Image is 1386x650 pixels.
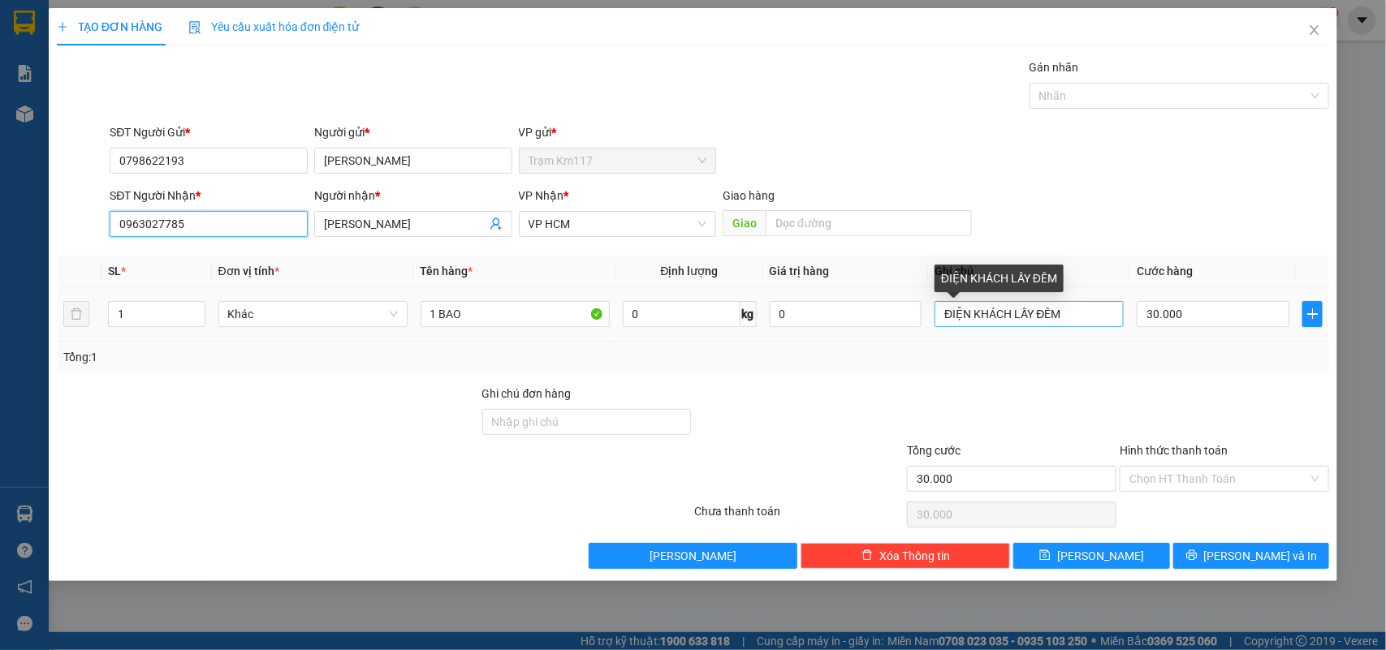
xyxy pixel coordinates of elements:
span: plus [57,21,68,32]
th: Ghi chú [928,256,1130,287]
button: delete [63,301,89,327]
span: close [1308,24,1321,37]
span: Cước hàng [1137,265,1193,278]
input: Dọc đường [766,210,972,236]
span: TẠO ĐƠN HÀNG [57,20,162,33]
button: Close [1292,8,1337,54]
button: plus [1302,301,1323,327]
div: Chưa thanh toán [693,502,906,531]
button: printer[PERSON_NAME] và In [1173,543,1329,569]
span: VP Nhận [519,189,564,202]
span: Giá trị hàng [770,265,830,278]
span: user-add [490,217,503,230]
label: Hình thức thanh toán [1120,444,1228,457]
input: VD: Bàn, Ghế [421,301,610,327]
span: delete [861,549,873,562]
span: save [1039,549,1051,562]
button: deleteXóa Thông tin [801,543,1010,569]
input: Ghi Chú [935,301,1124,327]
input: 0 [770,301,922,327]
div: ĐIỆN KHÁCH LẤY ĐÊM [935,265,1064,292]
span: Xóa Thông tin [879,547,950,565]
div: VP gửi [519,123,717,141]
label: Gán nhãn [1030,61,1079,74]
span: SL [108,265,121,278]
div: SĐT Người Nhận [110,187,308,204]
span: Giao [723,210,766,236]
div: SĐT Người Gửi [110,123,308,141]
label: Ghi chú đơn hàng [482,387,572,400]
span: Giao hàng [723,189,775,202]
span: Đơn vị tính [218,265,279,278]
img: icon [188,21,201,34]
span: Tổng cước [907,444,961,457]
span: plus [1303,308,1322,321]
div: Tổng: 1 [63,348,536,366]
button: [PERSON_NAME] [589,543,798,569]
span: Trạm Km117 [529,149,707,173]
span: Định lượng [661,265,719,278]
input: Ghi chú đơn hàng [482,409,692,435]
span: [PERSON_NAME] [1057,547,1144,565]
span: kg [740,301,757,327]
span: printer [1186,549,1198,562]
div: Người gửi [314,123,512,141]
span: [PERSON_NAME] [650,547,736,565]
span: [PERSON_NAME] và In [1204,547,1318,565]
span: Khác [228,302,398,326]
span: VP HCM [529,212,707,236]
span: Tên hàng [421,265,473,278]
span: Yêu cầu xuất hóa đơn điện tử [188,20,360,33]
div: Người nhận [314,187,512,204]
button: save[PERSON_NAME] [1013,543,1169,569]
